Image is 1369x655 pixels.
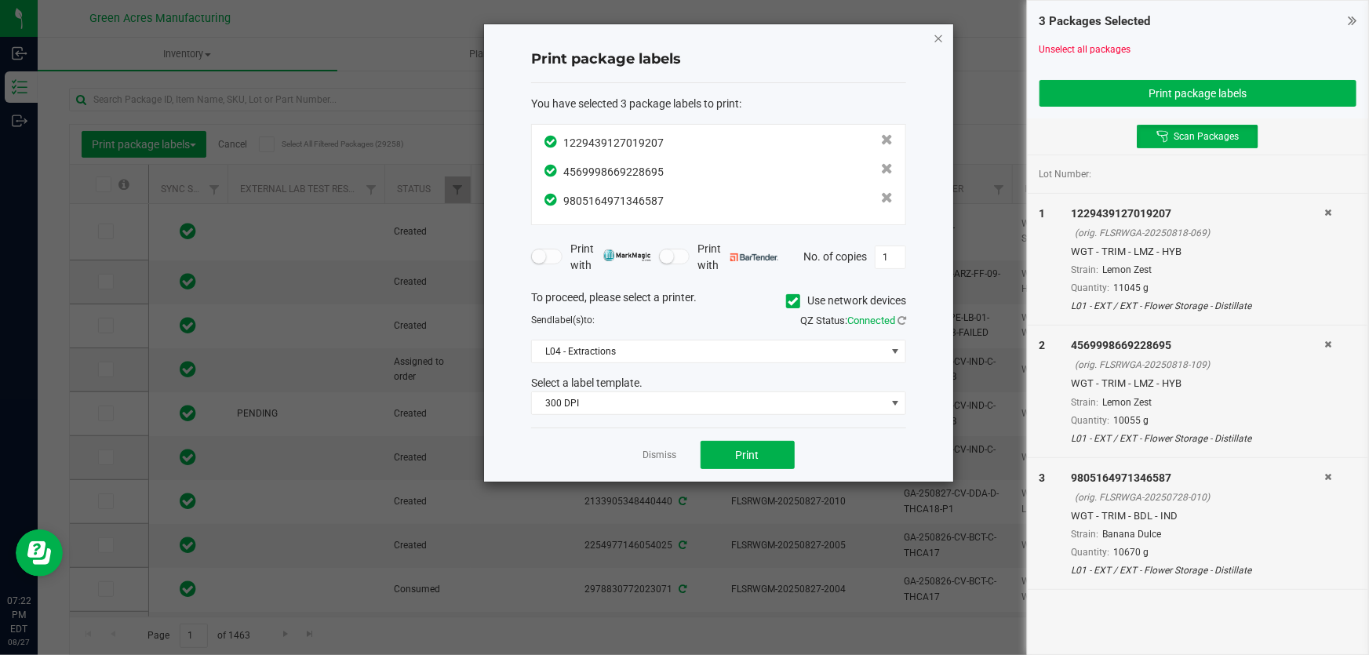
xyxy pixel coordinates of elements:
a: Dismiss [643,449,677,462]
div: L01 - EXT / EXT - Flower Storage - Distillate [1071,563,1324,577]
button: Print [701,441,795,469]
div: : [531,96,906,112]
span: No. of copies [803,249,867,262]
label: Use network devices [786,293,906,309]
span: Banana Dulce [1102,529,1161,540]
div: WGT - TRIM - LMZ - HYB [1071,376,1324,391]
iframe: Resource center [16,529,63,577]
span: Connected [847,315,895,326]
div: 9805164971346587 [1071,470,1324,486]
div: 1229439127019207 [1071,206,1324,222]
span: In Sync [544,133,559,150]
span: Lemon Zest [1102,264,1152,275]
span: QZ Status: [800,315,906,326]
span: 3 [1039,471,1046,484]
span: Lot Number: [1039,167,1092,181]
span: In Sync [544,191,559,208]
h4: Print package labels [531,49,906,70]
span: Print [736,449,759,461]
span: 300 DPI [532,392,886,414]
div: WGT - TRIM - BDL - IND [1071,508,1324,524]
span: 10055 g [1113,415,1149,426]
div: WGT - TRIM - LMZ - HYB [1071,244,1324,260]
img: mark_magic_cybra.png [603,249,651,261]
div: To proceed, please select a printer. [519,289,918,313]
button: Print package labels [1039,80,1356,107]
span: Strain: [1071,264,1098,275]
span: Print with [697,241,778,274]
div: L01 - EXT / EXT - Flower Storage - Distillate [1071,431,1324,446]
div: L01 - EXT / EXT - Flower Storage - Distillate [1071,299,1324,313]
div: (orig. FLSRWGA-20250728-010) [1075,490,1324,504]
span: 9805164971346587 [563,195,664,207]
span: 1 [1039,207,1046,220]
span: Quantity: [1071,415,1109,426]
span: In Sync [544,162,559,179]
span: Scan Packages [1174,130,1239,143]
span: 10670 g [1113,547,1149,558]
span: label(s) [552,315,584,326]
img: bartender.png [730,253,778,261]
span: Quantity: [1071,547,1109,558]
span: 1229439127019207 [563,136,664,149]
span: Strain: [1071,397,1098,408]
span: 4569998669228695 [563,166,664,178]
span: 2 [1039,339,1046,351]
span: L04 - Extractions [532,340,886,362]
span: Lemon Zest [1102,397,1152,408]
div: Select a label template. [519,375,918,391]
span: Strain: [1071,529,1098,540]
span: You have selected 3 package labels to print [531,97,739,110]
div: (orig. FLSRWGA-20250818-109) [1075,358,1324,372]
div: (orig. FLSRWGA-20250818-069) [1075,226,1324,240]
span: 11045 g [1113,282,1149,293]
div: 4569998669228695 [1071,337,1324,354]
a: Unselect all packages [1039,44,1131,55]
span: Quantity: [1071,282,1109,293]
span: Send to: [531,315,595,326]
span: Print with [570,241,651,274]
